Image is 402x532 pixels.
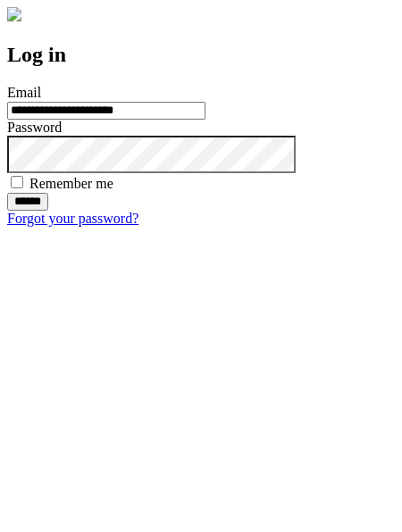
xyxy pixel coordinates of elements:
[29,176,113,191] label: Remember me
[7,120,62,135] label: Password
[7,43,395,67] h2: Log in
[7,85,41,100] label: Email
[7,7,21,21] img: logo-4e3dc11c47720685a147b03b5a06dd966a58ff35d612b21f08c02c0306f2b779.png
[7,211,138,226] a: Forgot your password?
